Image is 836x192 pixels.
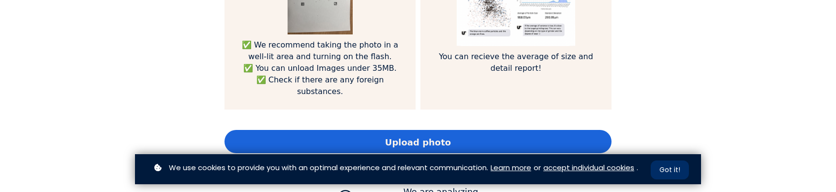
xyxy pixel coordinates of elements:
span: Upload photo [385,136,451,149]
a: Learn more [491,162,531,173]
p: ✅ We recommend taking the photo in a well-lit area and turning on the flash. ✅ You can unload Ima... [239,39,401,97]
span: We use cookies to provide you with an optimal experience and relevant communication. [169,162,488,173]
a: accept individual cookies [543,162,634,173]
p: or . [152,162,645,173]
button: Got it! [651,160,689,179]
p: You can recieve the average of size and detail report! [435,51,597,74]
